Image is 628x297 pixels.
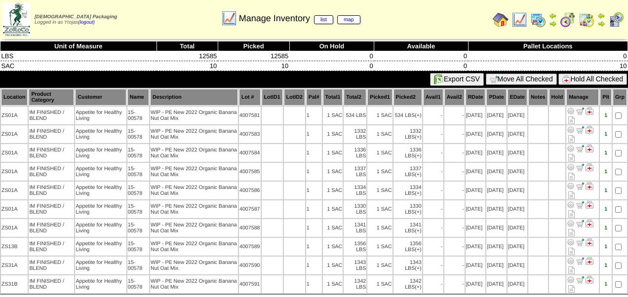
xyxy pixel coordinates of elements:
[306,144,322,162] td: 1
[157,51,218,61] td: 12585
[3,3,30,36] img: zoroco-logo-small.webp
[444,163,465,181] td: -
[393,275,422,293] td: 1342 LBS
[75,275,126,293] td: Appetite for Healthy Living
[508,182,527,199] td: [DATE]
[486,163,506,181] td: [DATE]
[508,200,527,218] td: [DATE]
[393,144,422,162] td: 1336 LBS
[239,144,261,162] td: 4007584
[239,89,261,106] th: Lot #
[150,107,238,124] td: WIP - PE New 2022 Organic Banana Nut Oat Mix
[344,238,366,256] td: 1356 LBS
[423,238,443,256] td: -
[393,182,422,199] td: 1334 LBS
[344,125,366,143] td: 1332 LBS
[486,182,506,199] td: [DATE]
[374,51,468,61] td: 0
[75,219,126,237] td: Appetite for Healthy Living
[423,275,443,293] td: -
[29,200,74,218] td: IM FINISHED / BLEND
[221,10,237,26] img: line_graph.gif
[344,89,366,106] th: Total2
[367,182,392,199] td: 1 SAC
[306,89,322,106] th: Pal#
[508,125,527,143] td: [DATE]
[239,275,261,293] td: 4007591
[415,134,421,140] div: (+)
[586,238,593,246] img: Manage Hold
[344,275,366,293] td: 1342 LBS
[75,107,126,124] td: Appetite for Healthy Living
[508,219,527,237] td: [DATE]
[239,125,261,143] td: 4007583
[289,41,374,51] th: On Hold
[306,107,322,124] td: 1
[486,89,506,106] th: PDate
[323,238,343,256] td: 1 SAC
[393,107,422,124] td: 534 LBS
[486,275,506,293] td: [DATE]
[597,12,605,20] img: arrowleft.gif
[1,125,28,143] td: ZS01A
[393,200,422,218] td: 1330 LBS
[568,135,575,143] i: Note
[466,125,486,143] td: [DATE]
[466,163,486,181] td: [DATE]
[367,200,392,218] td: 1 SAC
[576,257,584,265] img: Move
[29,163,74,181] td: IM FINISHED / BLEND
[284,89,305,106] th: LotID2
[239,13,360,24] span: Manage Inventory
[586,107,593,115] img: Manage Hold
[586,182,593,190] img: Manage Hold
[586,201,593,209] img: Manage Hold
[367,257,392,274] td: 1 SAC
[586,145,593,152] img: Manage Hold
[127,238,149,256] td: 15-00578
[367,219,392,237] td: 1 SAC
[466,107,486,124] td: [DATE]
[306,125,322,143] td: 1
[597,20,605,28] img: arrowright.gif
[323,275,343,293] td: 1 SAC
[35,14,117,20] span: [DEMOGRAPHIC_DATA] Packaging
[239,107,261,124] td: 4007581
[157,41,218,51] th: Total
[150,200,238,218] td: WIP - PE New 2022 Organic Banana Nut Oat Mix
[511,12,527,28] img: line_graph.gif
[75,144,126,162] td: Appetite for Healthy Living
[444,125,465,143] td: -
[29,257,74,274] td: IM FINISHED / BLEND
[466,182,486,199] td: [DATE]
[423,89,443,106] th: Avail1
[486,200,506,218] td: [DATE]
[586,220,593,227] img: Manage Hold
[127,144,149,162] td: 15-00578
[337,15,360,24] a: map
[444,238,465,256] td: -
[75,257,126,274] td: Appetite for Healthy Living
[0,41,157,51] th: Unit of Measure
[1,200,28,218] td: ZS01A
[466,275,486,293] td: [DATE]
[29,219,74,237] td: IM FINISHED / BLEND
[323,219,343,237] td: 1 SAC
[239,200,261,218] td: 4007587
[468,51,628,61] td: 0
[1,275,28,293] td: ZS31B
[29,144,74,162] td: IM FINISHED / BLEND
[239,163,261,181] td: 4007585
[600,244,611,250] div: 1
[567,163,575,171] img: Adjust
[344,144,366,162] td: 1336 LBS
[323,107,343,124] td: 1 SAC
[239,238,261,256] td: 4007589
[367,275,392,293] td: 1 SAC
[415,284,421,290] div: (+)
[466,257,486,274] td: [DATE]
[558,74,627,85] button: Hold All Checked
[613,89,627,106] th: Grp
[415,247,421,253] div: (+)
[150,275,238,293] td: WIP - PE New 2022 Organic Banana Nut Oat Mix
